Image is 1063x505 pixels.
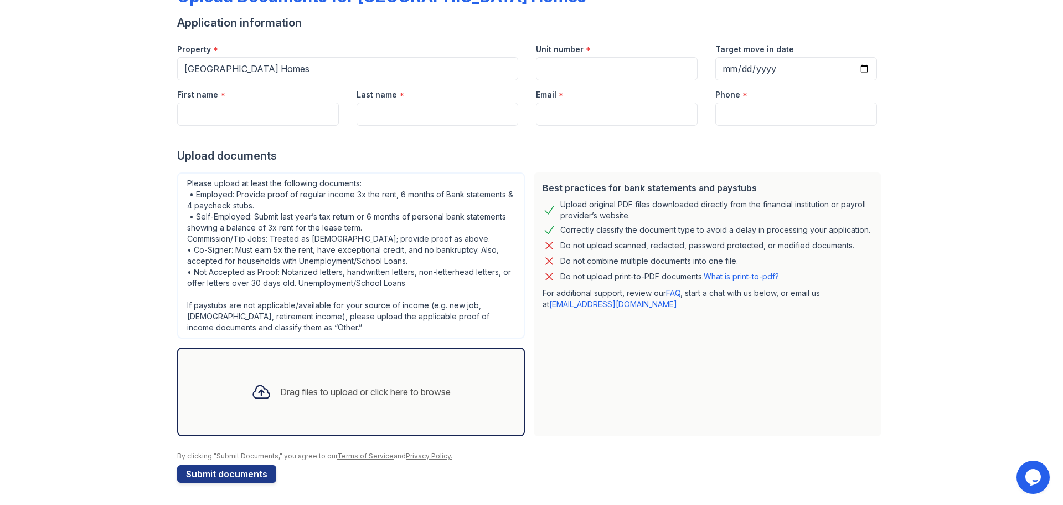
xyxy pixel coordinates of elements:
label: Phone [715,89,740,100]
div: Upload documents [177,148,886,164]
a: What is print-to-pdf? [704,272,779,281]
p: For additional support, review our , start a chat with us below, or email us at [543,288,873,310]
label: Target move in date [715,44,794,55]
a: FAQ [666,288,680,298]
button: Submit documents [177,465,276,483]
div: Upload original PDF files downloaded directly from the financial institution or payroll provider’... [560,199,873,221]
div: Correctly classify the document type to avoid a delay in processing your application. [560,223,870,237]
div: By clicking "Submit Documents," you agree to our and [177,452,886,461]
p: Do not upload print-to-PDF documents. [560,271,779,282]
div: Best practices for bank statements and paystubs [543,181,873,195]
iframe: chat widget [1016,461,1052,494]
label: First name [177,89,218,100]
a: Terms of Service [337,452,394,460]
div: Do not upload scanned, redacted, password protected, or modified documents. [560,239,854,252]
label: Email [536,89,556,100]
a: [EMAIL_ADDRESS][DOMAIN_NAME] [549,299,677,309]
div: Do not combine multiple documents into one file. [560,254,738,268]
a: Privacy Policy. [406,452,452,460]
div: Please upload at least the following documents: • Employed: Provide proof of regular income 3x th... [177,172,525,339]
label: Property [177,44,211,55]
div: Drag files to upload or click here to browse [280,385,451,399]
label: Last name [357,89,397,100]
label: Unit number [536,44,584,55]
div: Application information [177,15,886,30]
